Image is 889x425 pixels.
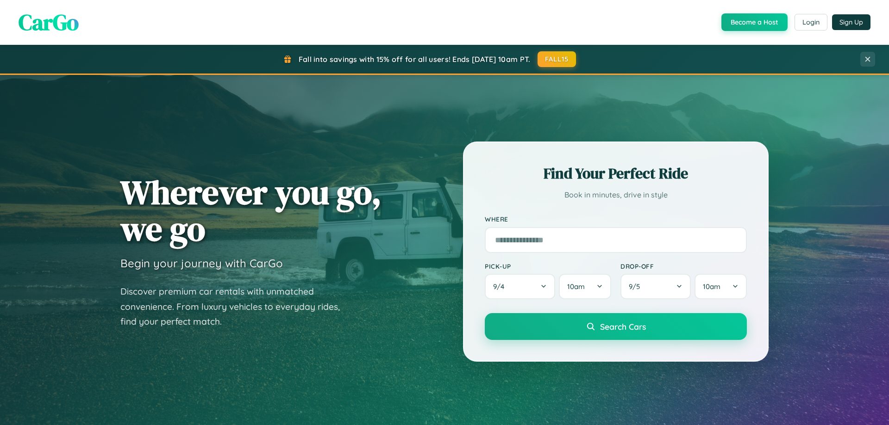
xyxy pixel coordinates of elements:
[299,55,531,64] span: Fall into savings with 15% off for all users! Ends [DATE] 10am PT.
[120,174,382,247] h1: Wherever you go, we go
[120,256,283,270] h3: Begin your journey with CarGo
[559,274,611,299] button: 10am
[485,188,747,202] p: Book in minutes, drive in style
[485,216,747,223] label: Where
[485,163,747,184] h2: Find Your Perfect Ride
[485,313,747,340] button: Search Cars
[795,14,827,31] button: Login
[620,274,691,299] button: 9/5
[120,284,352,329] p: Discover premium car rentals with unmatched convenience. From luxury vehicles to everyday rides, ...
[485,262,611,270] label: Pick-up
[721,13,788,31] button: Become a Host
[485,274,555,299] button: 9/4
[493,282,509,291] span: 9 / 4
[600,321,646,332] span: Search Cars
[620,262,747,270] label: Drop-off
[832,14,870,30] button: Sign Up
[703,282,720,291] span: 10am
[567,282,585,291] span: 10am
[695,274,747,299] button: 10am
[19,7,79,37] span: CarGo
[629,282,645,291] span: 9 / 5
[538,51,576,67] button: FALL15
